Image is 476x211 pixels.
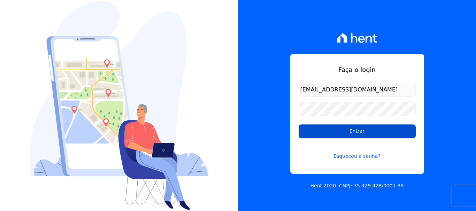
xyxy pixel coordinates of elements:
[299,144,416,160] a: Esqueceu a senha?
[299,124,416,138] input: Entrar
[30,1,209,210] img: Login
[299,65,416,74] h1: Faça o login
[310,182,404,189] p: Hent 2020. CNPJ: 35.429.428/0001-39
[299,83,416,97] input: Email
